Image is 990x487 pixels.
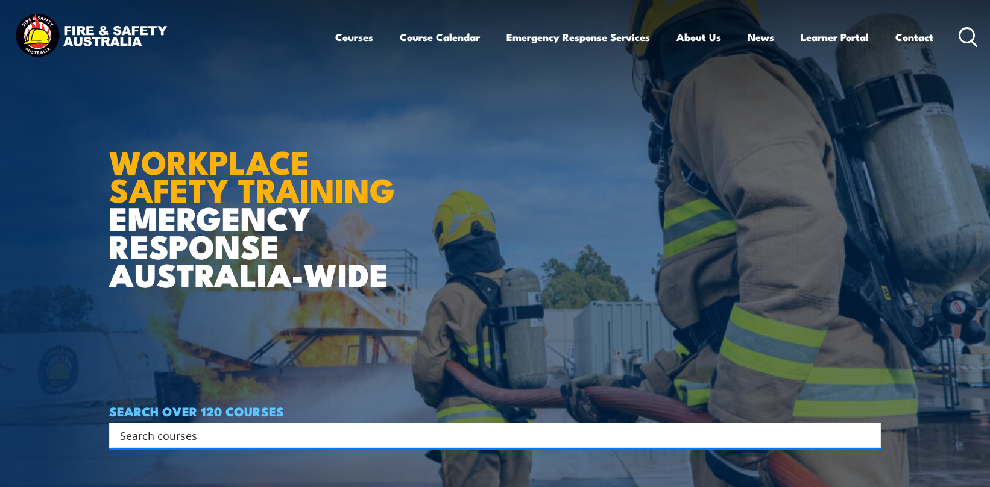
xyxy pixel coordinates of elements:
h1: EMERGENCY RESPONSE AUSTRALIA-WIDE [109,117,404,288]
a: Emergency Response Services [506,21,650,53]
input: Search input [120,426,854,444]
a: Contact [895,21,933,53]
a: Courses [335,21,373,53]
button: Search magnifier button [860,427,877,444]
strong: WORKPLACE SAFETY TRAINING [109,136,395,214]
a: About Us [676,21,721,53]
a: Course Calendar [400,21,480,53]
a: Learner Portal [801,21,869,53]
form: Search form [122,427,857,444]
h4: SEARCH OVER 120 COURSES [109,404,881,418]
a: News [748,21,774,53]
